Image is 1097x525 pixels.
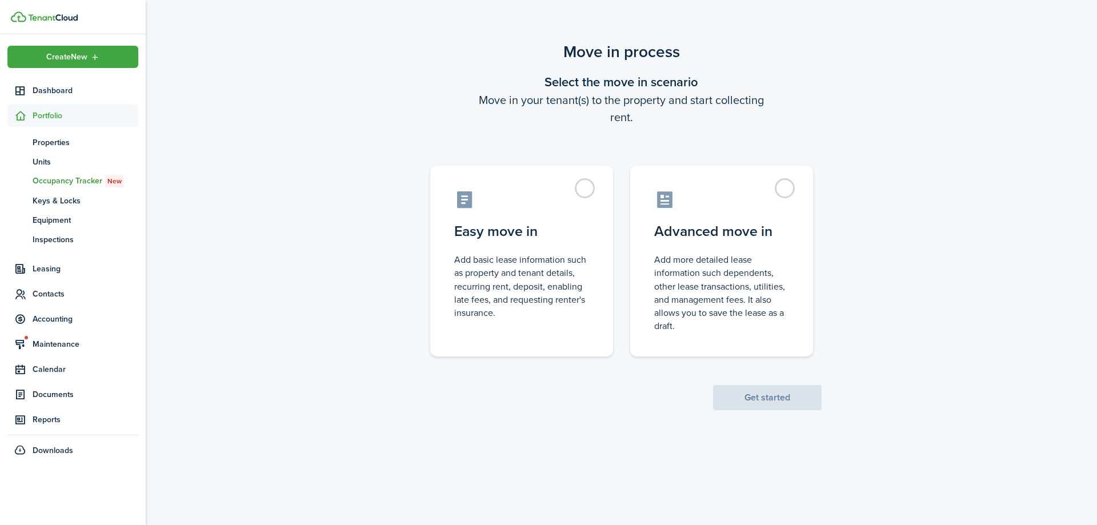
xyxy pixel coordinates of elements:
control-radio-card-title: Advanced move in [654,221,789,242]
span: Downloads [33,444,73,456]
span: Create New [46,53,87,61]
span: Occupancy Tracker [33,175,138,187]
wizard-step-header-title: Select the move in scenario [422,73,822,91]
a: Reports [7,408,138,431]
a: Properties [7,133,138,152]
img: TenantCloud [28,14,78,21]
span: Maintenance [33,338,138,350]
span: Units [33,156,138,168]
img: TenantCloud [11,11,26,22]
span: Properties [33,137,138,149]
a: Dashboard [7,79,138,102]
span: Documents [33,388,138,400]
a: Units [7,152,138,171]
span: New [107,176,122,186]
control-radio-card-title: Easy move in [454,221,589,242]
a: Inspections [7,230,138,249]
span: Contacts [33,288,138,300]
a: Equipment [7,210,138,230]
span: Calendar [33,363,138,375]
a: Occupancy TrackerNew [7,171,138,191]
wizard-step-header-description: Move in your tenant(s) to the property and start collecting rent. [422,91,822,126]
span: Inspections [33,234,138,246]
a: Keys & Locks [7,191,138,210]
control-radio-card-description: Add more detailed lease information such dependents, other lease transactions, utilities, and man... [654,253,789,332]
scenario-title: Move in process [422,40,822,64]
span: Equipment [33,214,138,226]
span: Accounting [33,313,138,325]
span: Keys & Locks [33,195,138,207]
span: Leasing [33,263,138,275]
span: Portfolio [33,110,138,122]
span: Dashboard [33,85,138,97]
span: Reports [33,414,138,426]
control-radio-card-description: Add basic lease information such as property and tenant details, recurring rent, deposit, enablin... [454,253,589,319]
button: Open menu [7,46,138,68]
